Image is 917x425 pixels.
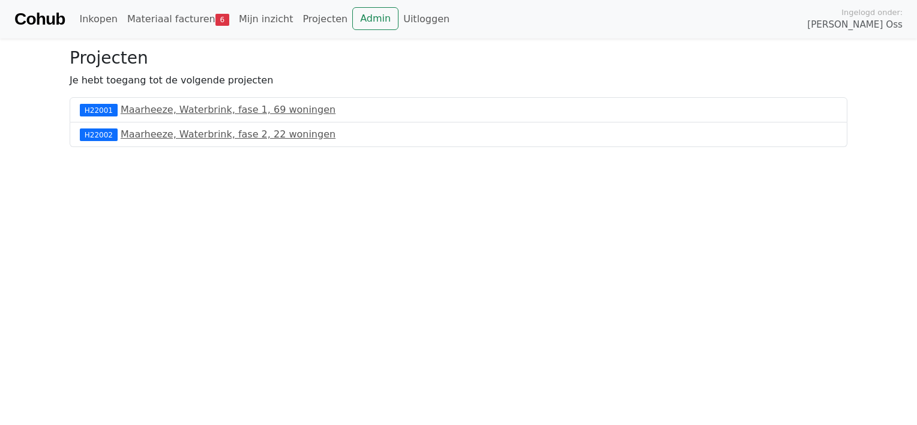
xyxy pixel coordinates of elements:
[122,7,234,31] a: Materiaal facturen6
[215,14,229,26] span: 6
[70,48,847,68] h3: Projecten
[121,128,335,140] a: Maarheeze, Waterbrink, fase 2, 22 woningen
[298,7,352,31] a: Projecten
[74,7,122,31] a: Inkopen
[807,18,903,32] span: [PERSON_NAME] Oss
[80,128,118,140] div: H22002
[80,104,118,116] div: H22001
[398,7,454,31] a: Uitloggen
[14,5,65,34] a: Cohub
[352,7,398,30] a: Admin
[121,104,335,115] a: Maarheeze, Waterbrink, fase 1, 69 woningen
[234,7,298,31] a: Mijn inzicht
[841,7,903,18] span: Ingelogd onder:
[70,73,847,88] p: Je hebt toegang tot de volgende projecten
